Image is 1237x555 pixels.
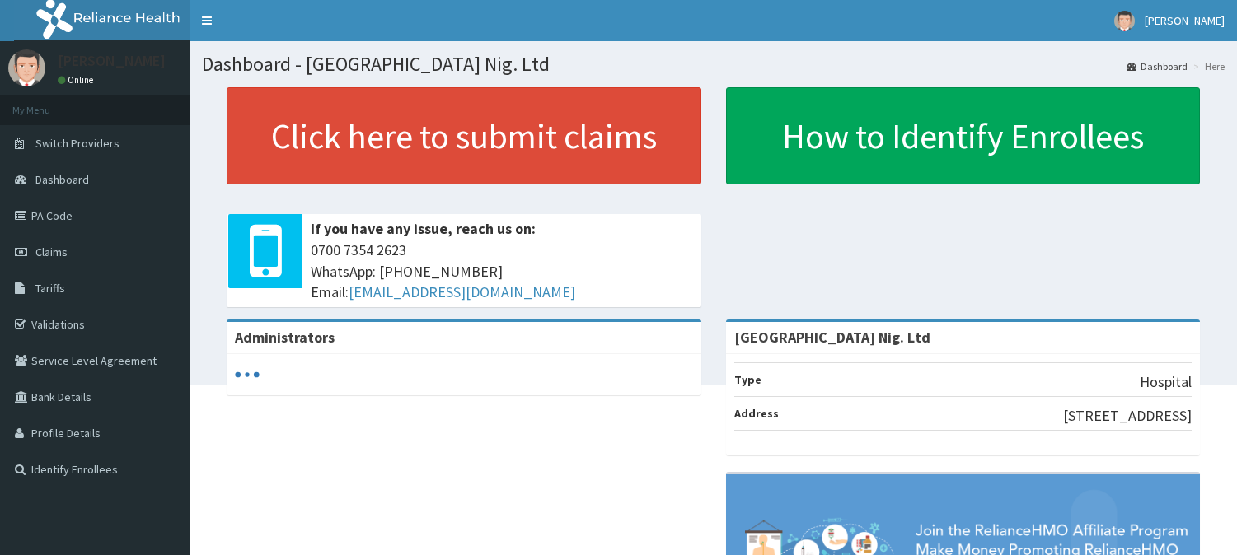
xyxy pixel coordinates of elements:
[8,49,45,86] img: User Image
[35,281,65,296] span: Tariffs
[35,172,89,187] span: Dashboard
[227,87,701,184] a: Click here to submit claims
[734,406,779,421] b: Address
[1145,13,1225,28] span: [PERSON_NAME]
[235,362,260,387] svg: audio-loading
[726,87,1201,184] a: How to Identify Enrollees
[349,282,575,301] a: [EMAIL_ADDRESS][DOMAIN_NAME]
[311,219,536,238] b: If you have any issue, reach us on:
[1127,59,1188,73] a: Dashboard
[58,74,97,86] a: Online
[734,372,761,387] b: Type
[35,136,119,151] span: Switch Providers
[58,54,166,68] p: [PERSON_NAME]
[1189,59,1225,73] li: Here
[202,54,1225,75] h1: Dashboard - [GEOGRAPHIC_DATA] Nig. Ltd
[35,245,68,259] span: Claims
[734,328,930,347] strong: [GEOGRAPHIC_DATA] Nig. Ltd
[311,240,693,303] span: 0700 7354 2623 WhatsApp: [PHONE_NUMBER] Email:
[1140,371,1192,393] p: Hospital
[1063,405,1192,427] p: [STREET_ADDRESS]
[1114,11,1135,31] img: User Image
[235,328,335,347] b: Administrators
